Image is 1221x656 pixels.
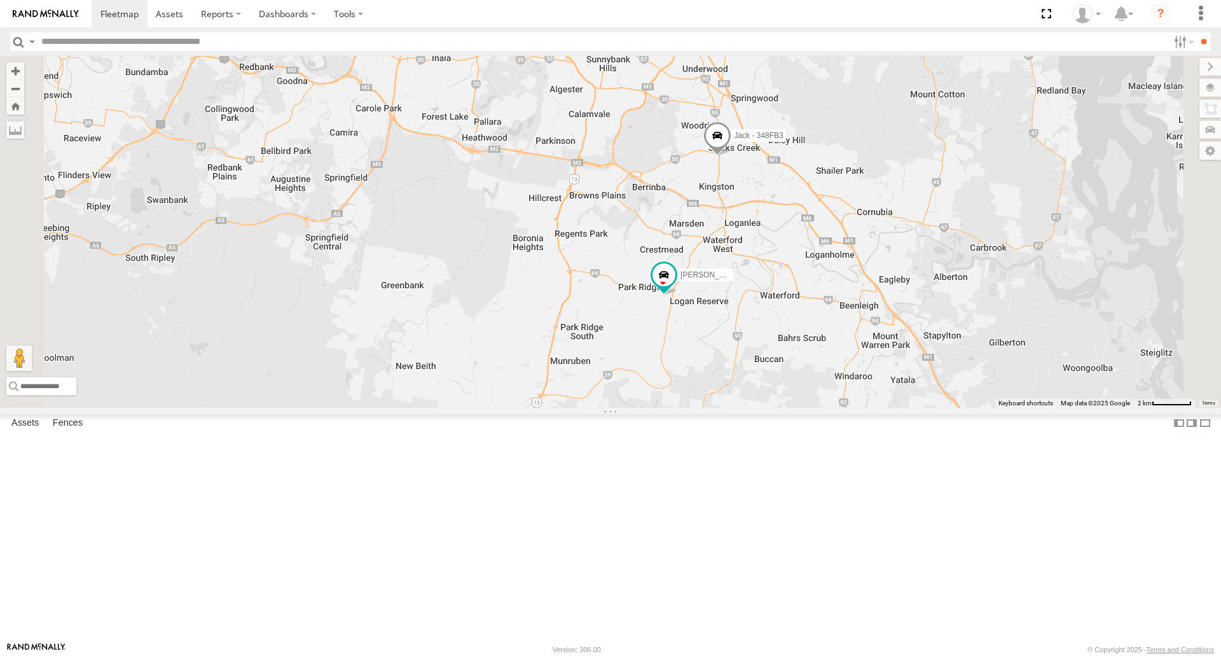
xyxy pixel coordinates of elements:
span: Map data ©2025 Google [1061,400,1130,407]
button: Zoom in [6,62,24,80]
div: Marco DiBenedetto [1068,4,1105,24]
label: Hide Summary Table [1199,414,1211,433]
div: Version: 306.00 [553,646,601,653]
img: rand-logo.svg [13,10,79,18]
label: Assets [5,415,45,433]
label: Measure [6,121,24,139]
label: Fences [46,415,89,433]
label: Search Query [27,32,37,51]
label: Dock Summary Table to the Left [1173,414,1185,433]
button: Zoom Home [6,97,24,115]
a: Terms (opens in new tab) [1202,400,1215,405]
button: Keyboard shortcuts [998,399,1053,408]
button: Drag Pegman onto the map to open Street View [6,345,32,371]
span: Jack - 348FB3 [734,132,783,141]
span: [PERSON_NAME] - 347FB3 [680,270,776,279]
label: Dock Summary Table to the Right [1185,414,1198,433]
span: 2 km [1138,400,1152,407]
button: Zoom out [6,80,24,97]
button: Map Scale: 2 km per 59 pixels [1134,399,1196,408]
i: ? [1150,4,1171,24]
a: Visit our Website [7,643,66,656]
label: Map Settings [1199,142,1221,160]
div: © Copyright 2025 - [1087,646,1214,653]
label: Search Filter Options [1169,32,1196,51]
a: Terms and Conditions [1147,646,1214,653]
